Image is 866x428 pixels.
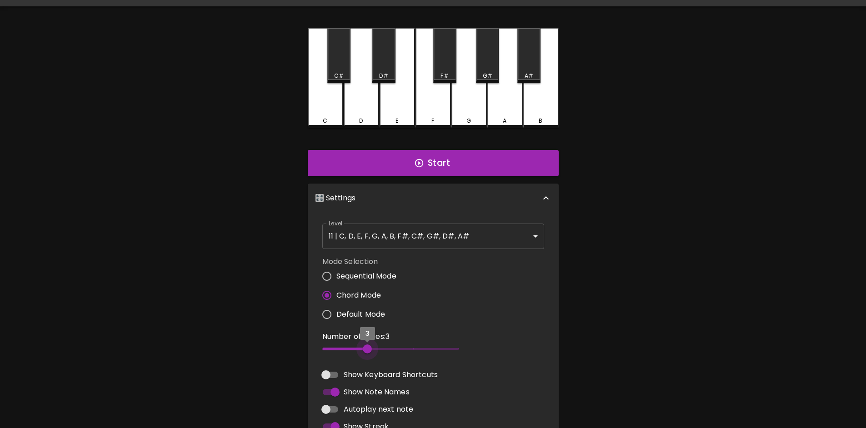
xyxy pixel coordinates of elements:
div: C# [334,72,344,80]
label: Level [329,219,343,227]
span: 3 [365,329,370,338]
span: Show Note Names [344,387,410,398]
span: Chord Mode [336,290,381,301]
div: F [431,117,434,125]
span: Default Mode [336,309,385,320]
div: E [395,117,398,125]
div: B [539,117,542,125]
div: G [466,117,471,125]
div: C [323,117,327,125]
span: Sequential Mode [336,271,396,282]
div: 🎛️ Settings [308,184,559,213]
label: Mode Selection [322,256,404,267]
div: F# [441,72,448,80]
p: Number of Notes: 3 [322,331,459,342]
span: Show Keyboard Shortcuts [344,369,438,380]
div: 11 | C, D, E, F, G, A, B, F#, C#, G#, D#, A# [322,224,544,249]
button: Start [308,150,559,176]
span: Autoplay next note [344,404,414,415]
div: A# [525,72,533,80]
div: G# [483,72,492,80]
div: D# [379,72,388,80]
div: A [503,117,506,125]
div: D [359,117,363,125]
p: 🎛️ Settings [315,193,356,204]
